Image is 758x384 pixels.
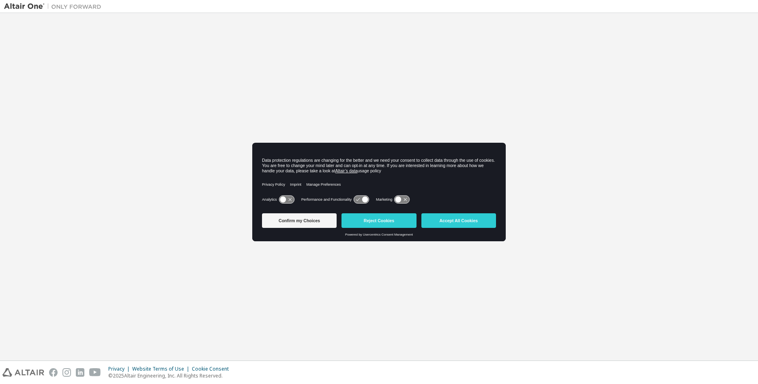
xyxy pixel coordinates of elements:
img: altair_logo.svg [2,368,44,377]
div: Website Terms of Use [132,366,192,372]
img: instagram.svg [62,368,71,377]
img: Altair One [4,2,105,11]
img: linkedin.svg [76,368,84,377]
div: Cookie Consent [192,366,234,372]
p: © 2025 Altair Engineering, Inc. All Rights Reserved. [108,372,234,379]
div: Privacy [108,366,132,372]
img: facebook.svg [49,368,58,377]
img: youtube.svg [89,368,101,377]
